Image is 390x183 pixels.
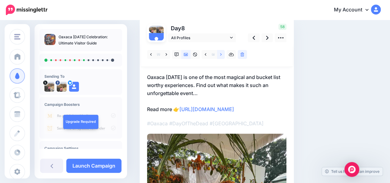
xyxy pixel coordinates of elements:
[344,162,359,177] div: Open Intercom Messenger
[44,74,117,79] h4: Sending To
[59,34,117,46] p: Oaxaca [DATE] Celebration: Ultimate Visitor Guide
[181,25,185,31] span: 8
[156,26,164,33] img: Fr_szoHi-54039.jpg
[44,102,117,107] h4: Campaign Boosters
[179,106,234,112] a: [URL][DOMAIN_NAME]
[14,34,20,40] img: menu.png
[168,33,236,42] a: All Profiles
[44,110,117,134] img: campaign_review_boosters.png
[149,33,164,48] img: user_default_image.png
[147,119,286,127] p: #Oaxaca #DayOfTheDead #[GEOGRAPHIC_DATA]
[69,82,79,92] img: user_default_image.png
[278,24,286,30] span: 58
[328,2,381,18] a: My Account
[322,167,383,176] a: Tell us how we can improve
[149,26,156,33] img: 58443598_861259140882700_6099242461018718208_o-bsa94685.jpg
[168,24,237,33] p: Day
[44,82,54,92] img: Fr_szoHi-54039.jpg
[147,73,286,113] p: Oaxaca [DATE] is one of the most magical and bucket list worthy experiences. Find out what makes ...
[44,34,55,45] img: 4bd5c932f1a5c491e822c13da59ddc8f_thumb.jpg
[44,146,117,151] h4: Campaign Settings
[171,35,228,41] span: All Profiles
[57,82,67,92] img: 58443598_861259140882700_6099242461018718208_o-bsa94685.jpg
[6,5,47,15] img: Missinglettr
[63,115,98,129] a: Upgrade Required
